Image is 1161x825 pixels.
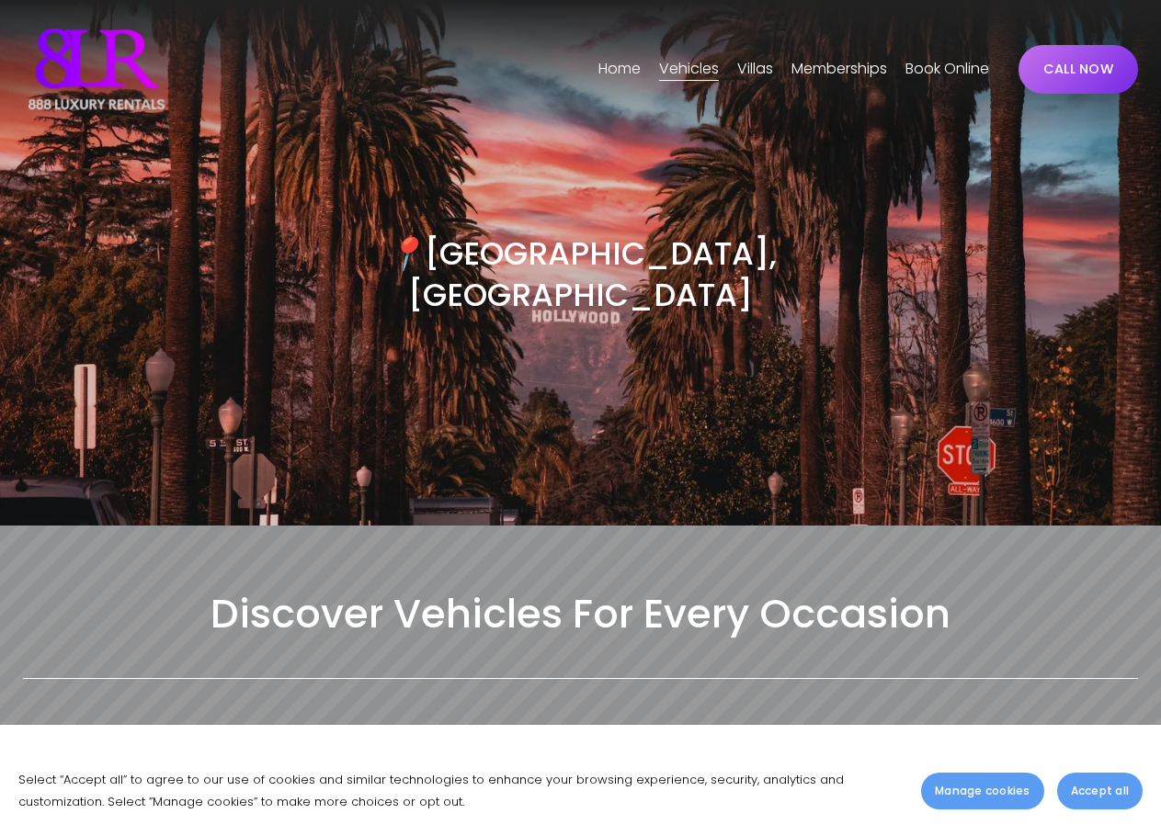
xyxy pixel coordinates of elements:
[737,54,773,84] a: folder dropdown
[791,54,887,84] a: Memberships
[302,233,859,317] h3: [GEOGRAPHIC_DATA], [GEOGRAPHIC_DATA]
[23,588,1138,639] h2: Discover Vehicles For Every Occasion
[737,56,773,83] span: Villas
[905,54,989,84] a: Book Online
[921,773,1043,809] button: Manage cookies
[598,54,641,84] a: Home
[1057,773,1143,809] button: Accept all
[385,232,425,276] em: 📍
[659,56,719,83] span: Vehicles
[1019,45,1138,94] a: CALL NOW
[18,769,903,812] p: Select “Accept all” to agree to our use of cookies and similar technologies to enhance your brows...
[23,23,170,115] img: Luxury Car &amp; Home Rentals For Every Occasion
[659,54,719,84] a: folder dropdown
[1071,783,1129,799] span: Accept all
[935,783,1030,799] span: Manage cookies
